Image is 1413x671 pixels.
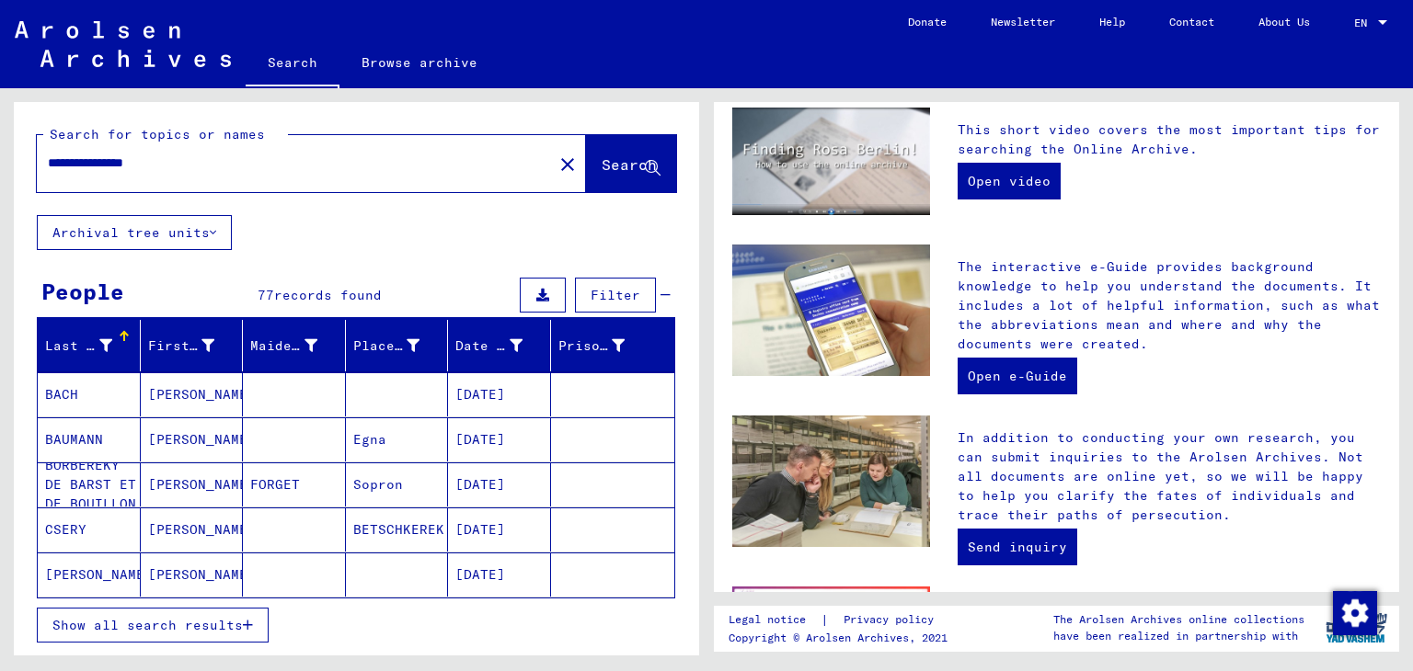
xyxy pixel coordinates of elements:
p: The Arolsen Archives online collections [1053,611,1304,628]
mat-label: Search for topics or names [50,126,265,142]
img: yv_logo.png [1322,605,1391,651]
mat-cell: BORBEREKY DE BARST ET DE BOUILLON [38,462,141,506]
a: Send inquiry [958,529,1077,565]
mat-cell: [DATE] [448,417,551,461]
mat-cell: Egna [346,417,449,461]
div: Prisoner # [558,336,626,356]
img: eguide.jpg [732,245,930,377]
img: inquiries.jpg [732,415,930,548]
a: Open e-Guide [958,358,1077,394]
div: Last Name [45,336,112,356]
img: Change consent [1333,591,1377,635]
mat-header-cell: Prisoner # [551,320,675,371]
mat-cell: [PERSON_NAME] [141,552,244,597]
a: Legal notice [729,610,821,630]
div: Prisoner # [558,331,653,360]
div: Maiden Name [250,331,345,360]
a: Browse archive [339,40,500,85]
button: Clear [549,145,586,182]
button: Show all search results [37,608,269,643]
div: Last Name [45,331,140,360]
img: Arolsen_neg.svg [15,21,231,67]
a: Open video [958,163,1061,199]
mat-cell: [DATE] [448,552,551,597]
mat-cell: [PERSON_NAME] [141,417,244,461]
span: Filter [591,287,640,303]
span: Search [602,155,657,174]
span: records found [274,287,382,303]
p: In addition to conducting your own research, you can submit inquiries to the Arolsen Archives. No... [958,428,1381,525]
img: video.jpg [732,108,930,215]
div: Place of Birth [353,331,448,360]
mat-header-cell: Date of Birth [448,320,551,371]
button: Search [586,135,676,192]
mat-cell: Sopron [346,462,449,506]
div: | [729,610,956,630]
span: EN [1354,17,1374,29]
p: This short video covers the most important tips for searching the Online Archive. [958,120,1381,159]
button: Archival tree units [37,215,232,250]
button: Filter [575,278,656,313]
mat-cell: BAUMANN [38,417,141,461]
mat-cell: FORGET [243,462,346,506]
div: People [41,275,124,308]
mat-cell: [DATE] [448,462,551,506]
mat-cell: BETSCHKEREK [346,507,449,552]
a: Privacy policy [829,610,956,630]
p: Copyright © Arolsen Archives, 2021 [729,630,956,646]
mat-cell: CSERY [38,507,141,552]
div: First Name [148,331,243,360]
mat-cell: [DATE] [448,507,551,552]
mat-cell: [PERSON_NAME] [38,552,141,597]
mat-icon: close [557,154,579,176]
mat-cell: [PERSON_NAME] [141,507,244,552]
mat-header-cell: First Name [141,320,244,371]
div: Maiden Name [250,336,317,356]
mat-header-cell: Last Name [38,320,141,371]
span: Show all search results [52,617,243,633]
mat-cell: [PERSON_NAME] [141,372,244,416]
mat-cell: [DATE] [448,372,551,416]
div: First Name [148,336,215,356]
div: Place of Birth [353,336,420,356]
div: Date of Birth [455,331,550,360]
mat-cell: BACH [38,372,141,416]
a: Search [246,40,339,88]
p: have been realized in partnership with [1053,628,1304,644]
mat-cell: [PERSON_NAME] [141,462,244,506]
div: Date of Birth [455,336,523,356]
p: The interactive e-Guide provides background knowledge to help you understand the documents. It in... [958,257,1381,354]
span: 77 [258,287,274,303]
mat-header-cell: Place of Birth [346,320,449,371]
mat-header-cell: Maiden Name [243,320,346,371]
